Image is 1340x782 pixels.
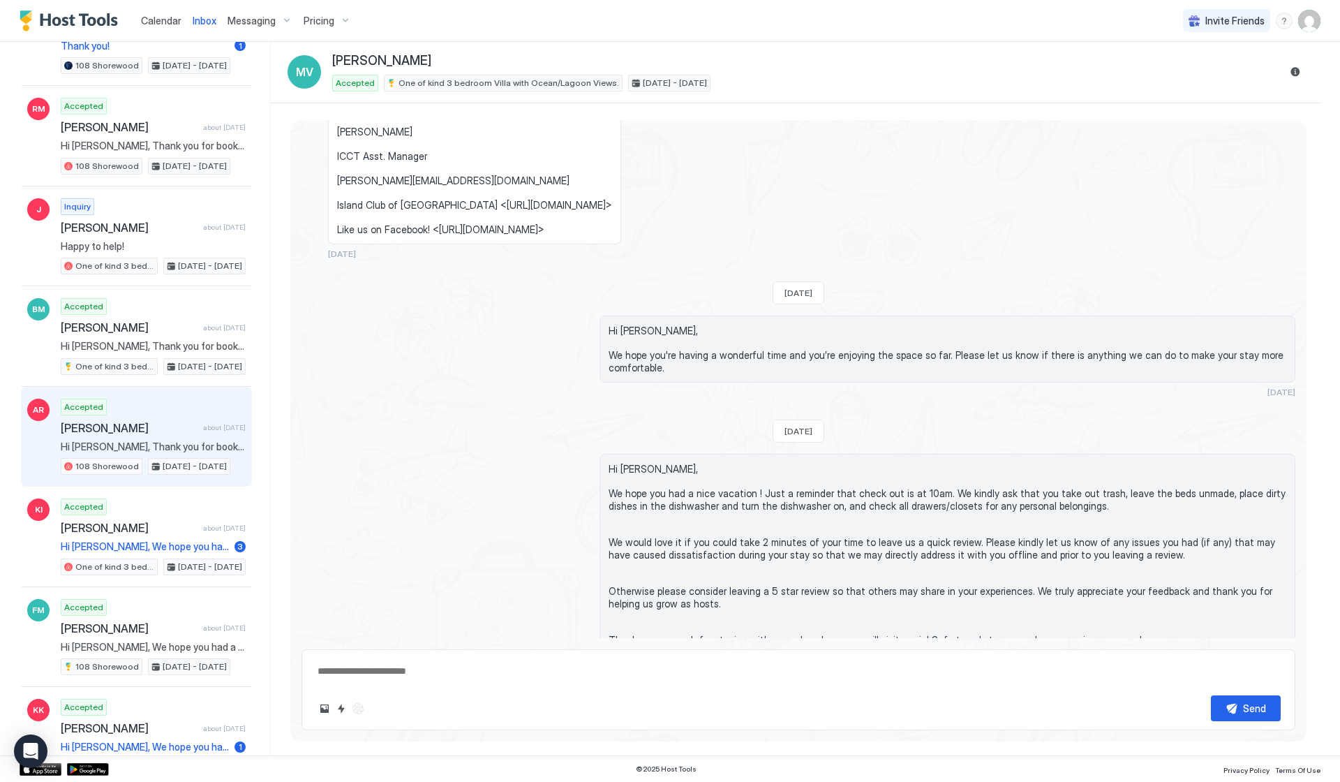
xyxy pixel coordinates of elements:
span: 1 [239,40,242,51]
span: [DATE] [328,249,356,259]
span: Accepted [336,77,375,89]
a: Terms Of Use [1275,762,1320,776]
span: Accepted [64,601,103,614]
span: Pricing [304,15,334,27]
a: Privacy Policy [1223,762,1270,776]
span: [DATE] [784,288,812,298]
span: Accepted [64,100,103,112]
span: Accepted [64,401,103,413]
span: [DATE] - [DATE] [178,561,242,573]
span: KI [35,503,43,516]
span: [PERSON_NAME] [61,221,198,235]
span: [PERSON_NAME] [61,521,198,535]
span: [DATE] - [DATE] [163,59,227,72]
span: [PERSON_NAME] [61,421,198,435]
span: [PERSON_NAME] [61,721,198,735]
span: [PERSON_NAME] [61,621,198,635]
span: Inbox [193,15,216,27]
span: Inquiry [64,200,91,213]
div: Open Intercom Messenger [14,735,47,768]
span: One of kind 3 bedroom Villa with Ocean/Lagoon Views. [75,360,154,373]
span: Pass In system [PERSON_NAME] ICCT Asst. Manager [PERSON_NAME][EMAIL_ADDRESS][DOMAIN_NAME] Island ... [337,52,612,236]
span: MV [296,64,313,80]
span: [DATE] - [DATE] [643,77,707,89]
span: [PERSON_NAME] [61,320,198,334]
button: Reservation information [1287,64,1304,80]
span: 108 Shorewood [75,661,139,673]
button: Quick reply [333,700,350,717]
span: [DATE] - [DATE] [163,661,227,673]
span: [DATE] - [DATE] [178,360,242,373]
span: Messaging [228,15,276,27]
span: [PERSON_NAME] [61,120,198,134]
span: 108 Shorewood [75,160,139,172]
span: [DATE] [1267,387,1295,397]
a: Google Play Store [67,763,109,776]
a: Calendar [141,13,181,28]
span: Accepted [64,300,103,313]
span: KK [33,704,44,716]
button: Send [1211,695,1281,721]
a: Host Tools Logo [20,10,124,31]
span: [DATE] [784,426,812,436]
span: Thank you! [61,40,229,52]
span: about [DATE] [203,524,246,533]
div: User profile [1298,10,1320,32]
span: One of kind 3 bedroom Villa with Ocean/Lagoon Views. [399,77,619,89]
span: RM [32,103,45,115]
span: [DATE] - [DATE] [163,160,227,172]
span: [DATE] - [DATE] [178,260,242,272]
span: Invite Friends [1205,15,1265,27]
span: Hi [PERSON_NAME], Thank you for booking our place.We are excited to host you and hope you will ha... [61,140,246,152]
span: about [DATE] [203,423,246,432]
span: about [DATE] [203,223,246,232]
span: [DATE] - [DATE] [163,460,227,473]
div: menu [1276,13,1293,29]
span: 1 [239,742,242,752]
span: Accepted [64,701,103,714]
a: App Store [20,763,61,776]
span: about [DATE] [203,624,246,633]
span: Hi [PERSON_NAME], We hope you had a nice vacation ! Just a reminder that check out is at 10am. We... [609,463,1286,647]
span: about [DATE] [203,323,246,332]
span: [PERSON_NAME] [332,53,431,69]
span: © 2025 Host Tools [636,765,697,774]
span: One of kind 3 bedroom Villa with Ocean/Lagoon Views. [75,260,154,272]
span: Privacy Policy [1223,766,1270,774]
span: Calendar [141,15,181,27]
span: 108 Shorewood [75,460,139,473]
span: Hi [PERSON_NAME], We hope you're having a wonderful time and you’re enjoying the space so far. Pl... [609,325,1286,374]
a: Inbox [193,13,216,28]
span: Terms Of Use [1275,766,1320,774]
span: BM [32,303,45,316]
span: Happy to help! [61,240,246,253]
span: about [DATE] [203,123,246,132]
span: One of kind 3 bedroom Villa with Ocean/Lagoon Views. [75,561,154,573]
button: Upload image [316,700,333,717]
span: Hi [PERSON_NAME], We hope you had a nice vacation ! Just a reminder that check out is at 10am. We... [61,641,246,654]
span: FM [32,604,45,617]
div: Send [1243,701,1266,716]
span: Hi [PERSON_NAME], We hope you had a nice vacation ! Just a reminder that check out is at 10am. We... [61,741,229,753]
span: AR [33,404,44,416]
span: 108 Shorewood [75,59,139,72]
span: J [36,203,41,216]
span: 3 [237,541,243,552]
span: Hi [PERSON_NAME], Thank you for booking our place.We are excited to host you and hope you will ha... [61,340,246,353]
span: about [DATE] [203,724,246,733]
span: Accepted [64,501,103,513]
span: Hi [PERSON_NAME], We hope you had a nice vacation ! Just a reminder that check out is at 10am. We... [61,540,229,553]
span: Hi [PERSON_NAME], Thank you for booking our place.We are excited to host you and hope you will ha... [61,441,246,453]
